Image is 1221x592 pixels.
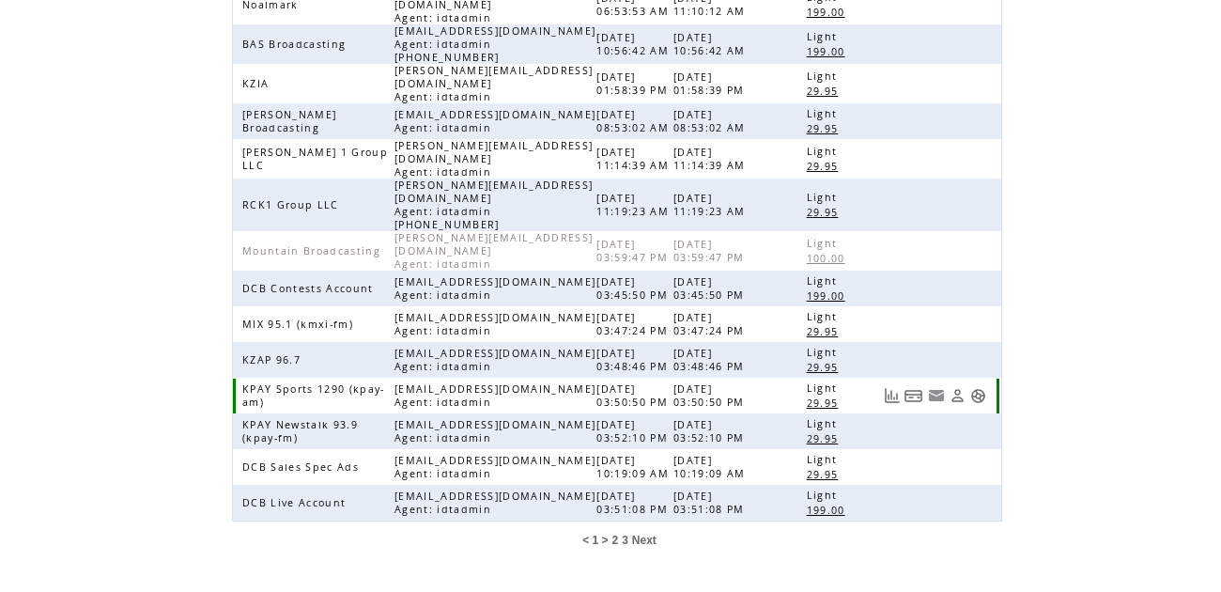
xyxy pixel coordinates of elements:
[807,325,843,338] span: 29.95
[807,191,842,204] span: Light
[807,466,848,482] a: 29.95
[807,43,855,59] a: 199.00
[807,323,848,339] a: 29.95
[807,120,848,136] a: 29.95
[807,85,843,98] span: 29.95
[884,388,900,404] a: View Usage
[807,502,855,518] a: 199.00
[970,388,986,404] a: Support
[582,534,608,547] span: < 1 >
[596,108,673,134] span: [DATE] 08:53:02 AM
[673,108,750,134] span: [DATE] 08:53:02 AM
[928,387,945,404] a: Resend welcome email to this user
[394,454,595,480] span: [EMAIL_ADDRESS][DOMAIN_NAME] Agent: idtadmin
[394,418,595,444] span: [EMAIL_ADDRESS][DOMAIN_NAME] Agent: idtadmin
[242,282,379,295] span: DCB Contests Account
[673,70,750,97] span: [DATE] 01:58:39 PM
[807,395,848,411] a: 29.95
[394,139,593,179] span: [PERSON_NAME][EMAIL_ADDRESS][DOMAIN_NAME] Agent: idtadmin
[673,490,750,516] span: [DATE] 03:51:08 PM
[673,382,750,409] span: [DATE] 03:50:50 PM
[242,418,358,444] span: KPAY Newstalk 93.9 (kpay-fm)
[242,38,350,51] span: BAS Broadcasting
[622,534,628,547] a: 3
[394,24,595,64] span: [EMAIL_ADDRESS][DOMAIN_NAME] Agent: idtadmin [PHONE_NUMBER]
[242,496,350,509] span: DCB Live Account
[807,83,848,99] a: 29.95
[596,454,673,480] span: [DATE] 10:19:09 AM
[807,158,848,174] a: 29.95
[673,31,750,57] span: [DATE] 10:56:42 AM
[242,198,344,211] span: RCK1 Group LLC
[807,453,842,466] span: Light
[632,534,657,547] a: Next
[673,275,750,302] span: [DATE] 03:45:50 PM
[807,6,850,19] span: 199.00
[807,204,848,220] a: 29.95
[242,108,336,134] span: [PERSON_NAME] Broadcasting
[807,237,842,250] span: Light
[596,275,672,302] span: [DATE] 03:45:50 PM
[394,347,595,373] span: [EMAIL_ADDRESS][DOMAIN_NAME] Agent: idtadmin
[596,192,673,218] span: [DATE] 11:19:23 AM
[673,418,750,444] span: [DATE] 03:52:10 PM
[242,353,305,366] span: KZAP 96.7
[807,288,855,304] a: 199.00
[807,206,843,219] span: 29.95
[596,311,672,337] span: [DATE] 03:47:24 PM
[807,274,842,288] span: Light
[596,70,672,97] span: [DATE] 01:58:39 PM
[673,238,750,264] span: [DATE] 03:59:47 PM
[807,359,848,375] a: 29.95
[807,252,850,265] span: 100.00
[807,122,843,135] span: 29.95
[242,146,388,172] span: [PERSON_NAME] 1 Group LLC
[807,361,843,374] span: 29.95
[807,417,842,430] span: Light
[673,192,750,218] span: [DATE] 11:19:23 AM
[394,108,595,134] span: [EMAIL_ADDRESS][DOMAIN_NAME] Agent: idtadmin
[950,388,966,404] a: View Profile
[242,244,385,257] span: Mountain Broadcasting
[807,504,850,517] span: 199.00
[807,430,848,446] a: 29.95
[242,382,385,409] span: KPAY Sports 1290 (kpay-am)
[807,382,842,395] span: Light
[394,311,595,337] span: [EMAIL_ADDRESS][DOMAIN_NAME] Agent: idtadmin
[904,388,923,404] a: View Bills
[242,318,358,331] span: MIX 95.1 (kmxi-fm)
[596,418,672,444] span: [DATE] 03:52:10 PM
[242,77,273,90] span: KZIA
[807,30,842,43] span: Light
[807,310,842,323] span: Light
[596,490,672,516] span: [DATE] 03:51:08 PM
[242,460,363,474] span: DCB Sales Spec Ads
[807,45,850,58] span: 199.00
[596,31,673,57] span: [DATE] 10:56:42 AM
[807,489,842,502] span: Light
[394,275,595,302] span: [EMAIL_ADDRESS][DOMAIN_NAME] Agent: idtadmin
[807,160,843,173] span: 29.95
[807,250,855,266] a: 100.00
[394,231,593,271] span: [PERSON_NAME][EMAIL_ADDRESS][DOMAIN_NAME] Agent: idtadmin
[807,4,855,20] a: 199.00
[394,179,593,231] span: [PERSON_NAME][EMAIL_ADDRESS][DOMAIN_NAME] Agent: idtadmin [PHONE_NUMBER]
[596,146,673,172] span: [DATE] 11:14:39 AM
[807,468,843,481] span: 29.95
[673,146,750,172] span: [DATE] 11:14:39 AM
[673,347,750,373] span: [DATE] 03:48:46 PM
[807,346,842,359] span: Light
[807,107,842,120] span: Light
[807,432,843,445] span: 29.95
[807,70,842,83] span: Light
[596,382,672,409] span: [DATE] 03:50:50 PM
[394,382,595,409] span: [EMAIL_ADDRESS][DOMAIN_NAME] Agent: idtadmin
[596,238,672,264] span: [DATE] 03:59:47 PM
[807,145,842,158] span: Light
[394,490,595,516] span: [EMAIL_ADDRESS][DOMAIN_NAME] Agent: idtadmin
[394,64,593,103] span: [PERSON_NAME][EMAIL_ADDRESS][DOMAIN_NAME] Agent: idtadmin
[673,311,750,337] span: [DATE] 03:47:24 PM
[807,289,850,303] span: 199.00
